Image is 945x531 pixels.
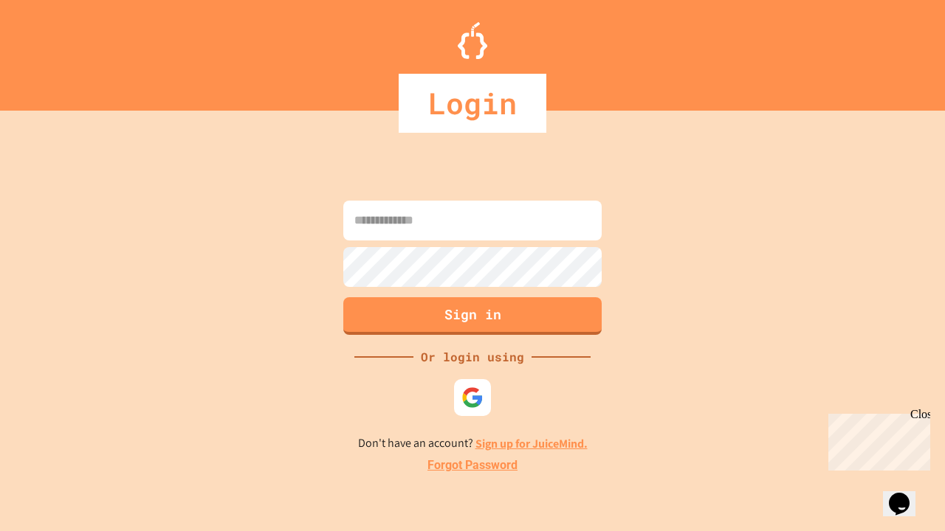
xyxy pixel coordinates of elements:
button: Sign in [343,297,602,335]
div: Chat with us now!Close [6,6,102,94]
img: Logo.svg [458,22,487,59]
div: Or login using [413,348,532,366]
div: Login [399,74,546,133]
img: google-icon.svg [461,386,484,409]
p: Don't have an account? [358,434,588,453]
iframe: chat widget [883,472,930,516]
a: Forgot Password [427,457,518,474]
iframe: chat widget [822,408,930,471]
a: Sign up for JuiceMind. [475,436,588,451]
